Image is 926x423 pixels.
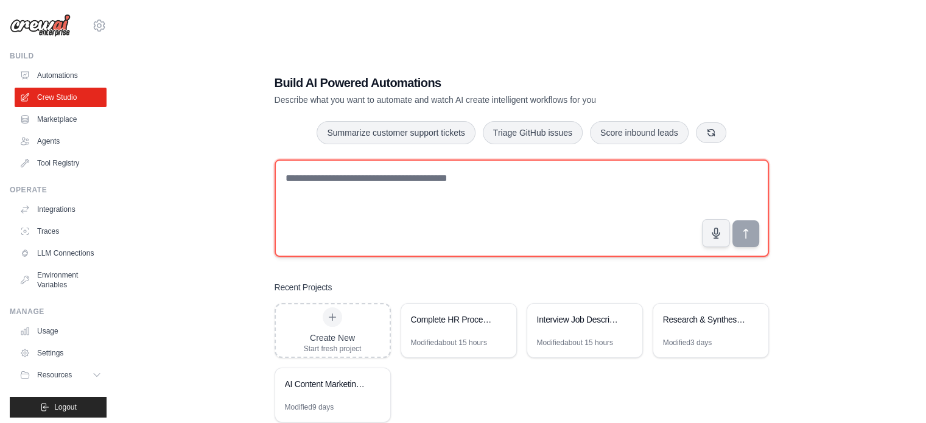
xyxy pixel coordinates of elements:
[537,313,620,326] div: Interview Job Description & Meeting Scheduler
[15,131,107,151] a: Agents
[54,402,77,412] span: Logout
[275,74,684,91] h1: Build AI Powered Automations
[285,402,334,412] div: Modified 9 days
[15,153,107,173] a: Tool Registry
[15,321,107,341] a: Usage
[411,338,487,348] div: Modified about 15 hours
[285,378,368,390] div: AI Content Marketing & Client Acquisition
[10,307,107,316] div: Manage
[10,185,107,195] div: Operate
[317,121,475,144] button: Summarize customer support tickets
[663,338,712,348] div: Modified 3 days
[15,265,107,295] a: Environment Variables
[702,219,730,247] button: Click to speak your automation idea
[15,200,107,219] a: Integrations
[663,313,746,326] div: Research & Synthesis Automation
[411,313,494,326] div: Complete HR Process Automation
[15,222,107,241] a: Traces
[15,365,107,385] button: Resources
[15,88,107,107] a: Crew Studio
[304,332,362,344] div: Create New
[37,370,72,380] span: Resources
[275,281,332,293] h3: Recent Projects
[10,51,107,61] div: Build
[10,14,71,37] img: Logo
[15,110,107,129] a: Marketplace
[537,338,613,348] div: Modified about 15 hours
[590,121,689,144] button: Score inbound leads
[304,344,362,354] div: Start fresh project
[15,66,107,85] a: Automations
[275,94,684,106] p: Describe what you want to automate and watch AI create intelligent workflows for you
[10,397,107,418] button: Logout
[15,343,107,363] a: Settings
[865,365,926,423] iframe: Chat Widget
[696,122,726,143] button: Get new suggestions
[483,121,583,144] button: Triage GitHub issues
[15,243,107,263] a: LLM Connections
